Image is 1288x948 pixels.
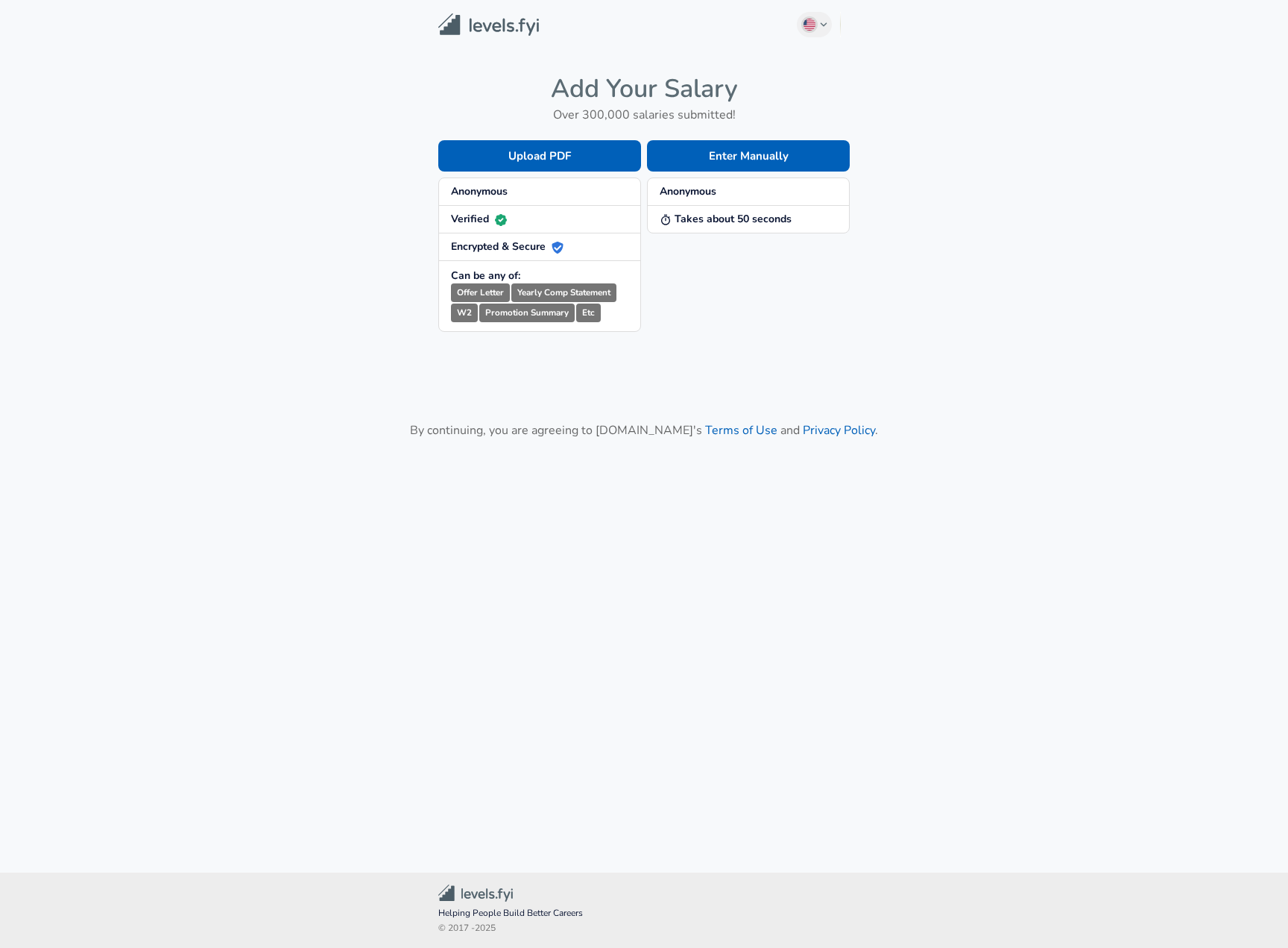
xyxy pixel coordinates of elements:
img: Levels.fyi [438,13,539,37]
a: Terms of Use [705,422,777,439]
strong: Anonymous [451,184,508,198]
h6: Over 300,000 salaries submitted! [438,104,850,125]
strong: Anonymous [660,184,716,198]
button: Enter Manually [647,140,850,172]
img: English (US) [804,19,815,31]
a: Privacy Policy [803,422,875,439]
small: Offer Letter [451,283,510,302]
h4: Add Your Salary [438,73,850,104]
small: Yearly Comp Statement [511,283,616,302]
strong: Encrypted & Secure [451,239,563,254]
strong: Takes about 50 seconds [660,212,792,226]
small: W2 [451,304,478,322]
span: © 2017 - 2025 [438,921,850,936]
img: Levels.fyi Community [438,885,513,902]
small: Promotion Summary [479,304,575,322]
small: Etc [576,304,601,322]
strong: Can be any of: [451,269,520,283]
strong: Verified [451,212,507,226]
span: Helping People Build Better Careers [438,906,850,921]
button: English (US) [797,12,833,37]
button: Upload PDF [438,140,641,172]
